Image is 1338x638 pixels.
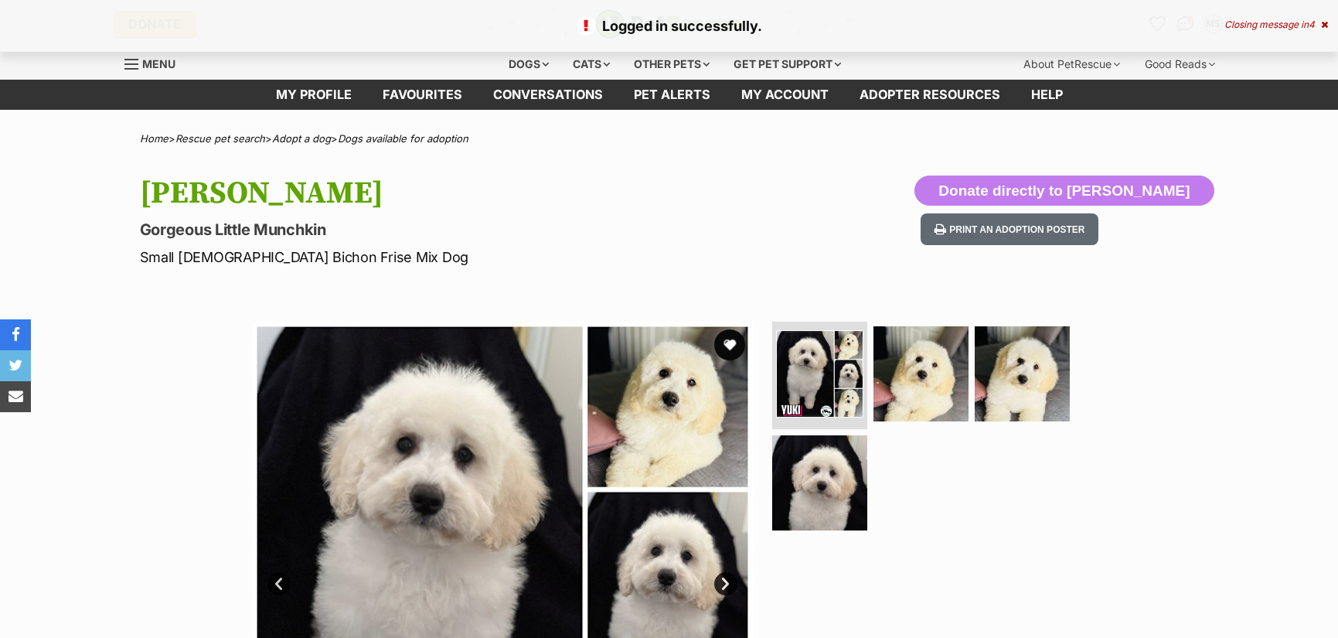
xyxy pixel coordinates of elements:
a: My account [726,80,844,110]
img: Photo of Yuki [975,326,1070,421]
a: Dogs available for adoption [338,132,468,145]
button: Print an adoption poster [921,213,1098,245]
button: favourite [714,329,745,360]
img: Photo of Yuki [873,326,969,421]
a: Favourites [367,80,478,110]
a: Pet alerts [618,80,726,110]
div: Cats [562,49,621,80]
button: Donate directly to [PERSON_NAME] [914,176,1214,206]
span: Menu [142,57,175,70]
div: Good Reads [1134,49,1226,80]
div: Dogs [498,49,560,80]
a: Help [1016,80,1078,110]
p: Gorgeous Little Munchkin [140,219,794,241]
a: Next [714,572,737,595]
div: Get pet support [723,49,852,80]
a: Adopt a dog [272,132,331,145]
a: Prev [267,572,291,595]
a: Home [140,132,169,145]
a: conversations [478,80,618,110]
a: Menu [124,49,186,77]
p: Logged in successfully. [15,15,1323,36]
a: My profile [260,80,367,110]
img: Photo of Yuki [772,435,867,531]
img: Photo of Yuki [776,330,863,418]
a: Rescue pet search [175,132,265,145]
div: Other pets [623,49,720,80]
a: Adopter resources [844,80,1016,110]
div: Closing message in [1224,19,1328,30]
h1: [PERSON_NAME] [140,176,794,211]
div: > > > [101,133,1238,145]
span: 4 [1309,19,1315,30]
p: Small [DEMOGRAPHIC_DATA] Bichon Frise Mix Dog [140,247,794,268]
div: About PetRescue [1013,49,1131,80]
